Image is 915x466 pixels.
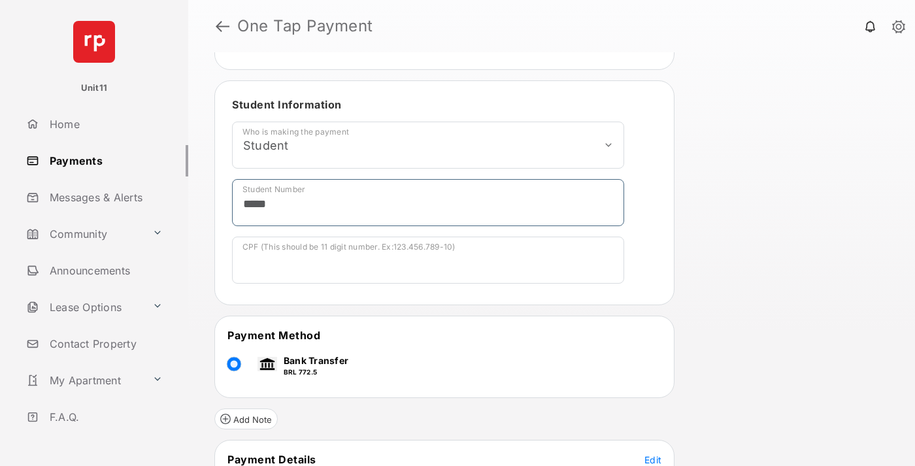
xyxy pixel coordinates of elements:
[21,255,188,286] a: Announcements
[21,108,188,140] a: Home
[21,182,188,213] a: Messages & Alerts
[284,354,348,367] p: Bank Transfer
[232,98,342,111] span: Student Information
[21,145,188,176] a: Payments
[214,408,278,429] button: Add Note
[81,82,108,95] p: Unit11
[227,329,320,342] span: Payment Method
[237,18,373,34] strong: One Tap Payment
[284,367,348,377] p: BRL 772.5
[227,453,316,466] span: Payment Details
[21,365,147,396] a: My Apartment
[21,401,188,433] a: F.A.Q.
[21,218,147,250] a: Community
[21,291,147,323] a: Lease Options
[21,328,188,359] a: Contact Property
[644,454,661,465] span: Edit
[258,357,277,371] img: bank.png
[73,21,115,63] img: svg+xml;base64,PHN2ZyB4bWxucz0iaHR0cDovL3d3dy53My5vcmcvMjAwMC9zdmciIHdpZHRoPSI2NCIgaGVpZ2h0PSI2NC...
[644,453,661,466] button: Edit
